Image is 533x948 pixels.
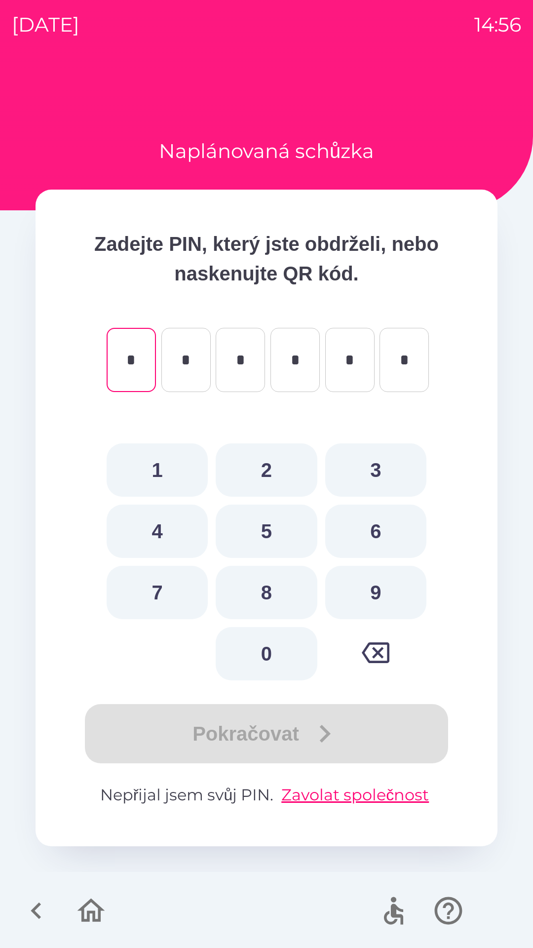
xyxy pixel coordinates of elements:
[159,136,374,166] p: Naplánovaná schůzka
[107,505,208,558] button: 4
[216,627,317,680] button: 0
[75,783,458,807] p: Nepřijal jsem svůj PIN.
[487,898,513,924] img: cs flag
[325,505,426,558] button: 6
[474,10,521,39] p: 14:56
[325,443,426,497] button: 3
[216,443,317,497] button: 2
[36,69,497,117] img: Logo
[12,10,79,39] p: [DATE]
[107,443,208,497] button: 1
[216,566,317,619] button: 8
[75,229,458,288] p: Zadejte PIN, který jste obdrželi, nebo naskenujte QR kód.
[216,505,317,558] button: 5
[277,783,433,807] button: Zavolat společnost
[107,566,208,619] button: 7
[325,566,426,619] button: 9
